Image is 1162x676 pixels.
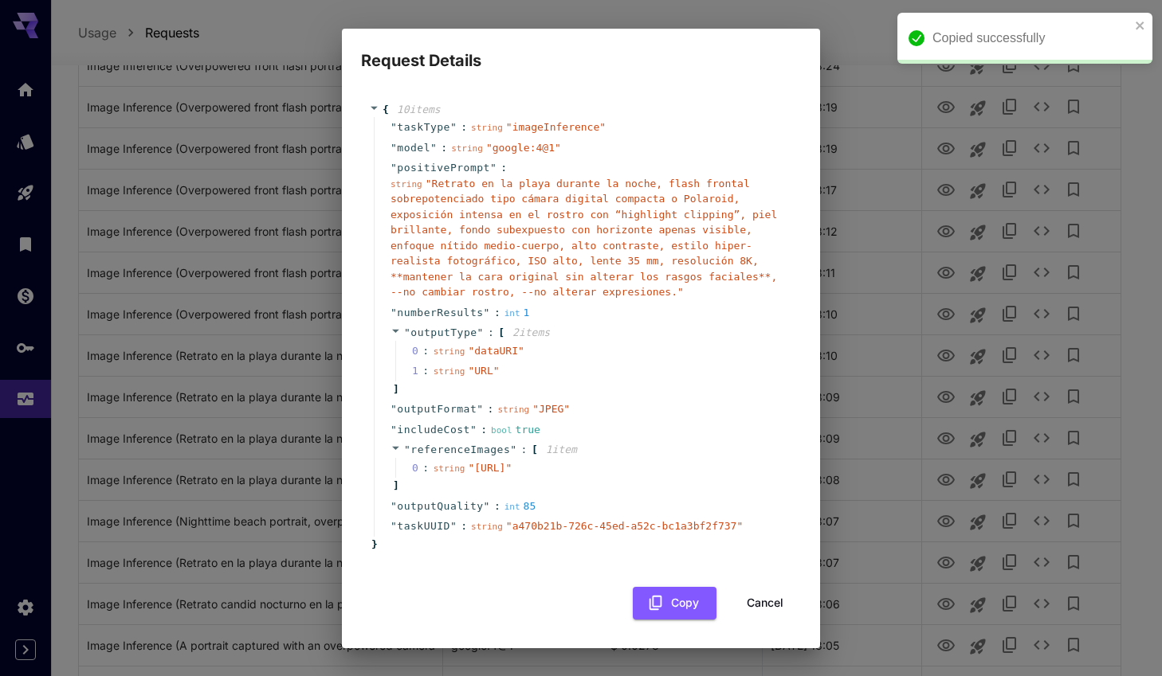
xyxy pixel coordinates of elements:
[468,345,524,357] span: " dataURI "
[488,401,494,417] span: :
[391,142,397,154] span: "
[468,365,499,377] span: " URL "
[504,305,530,321] div: 1
[471,123,503,133] span: string
[481,422,487,438] span: :
[422,363,429,379] div: :
[397,104,441,115] span: 10 item s
[504,308,520,318] span: int
[397,305,483,321] span: numberResults
[397,140,430,156] span: model
[932,29,1130,48] div: Copied successfully
[484,307,490,318] span: "
[391,500,397,512] span: "
[506,121,606,133] span: " imageInference "
[477,326,484,338] span: "
[512,326,550,338] span: 2 item s
[397,160,490,176] span: positivePrompt
[397,518,450,534] span: taskUUID
[1082,600,1162,676] iframe: Chat Widget
[510,444,516,455] span: "
[369,537,378,553] span: }
[497,404,529,415] span: string
[391,424,397,436] span: "
[397,422,470,438] span: includeCost
[412,460,434,476] span: 0
[504,502,520,512] span: int
[451,143,483,154] span: string
[391,121,397,133] span: "
[391,381,399,397] span: ]
[397,498,483,514] span: outputQuality
[470,424,477,436] span: "
[471,522,503,532] span: string
[391,478,399,494] span: ]
[404,444,410,455] span: "
[391,307,397,318] span: "
[729,587,801,619] button: Cancel
[410,444,510,455] span: referenceImages
[498,325,504,341] span: [
[404,326,410,338] span: "
[342,29,820,73] h2: Request Details
[441,140,447,156] span: :
[491,425,512,436] span: bool
[491,422,540,438] div: true
[488,325,494,341] span: :
[468,462,512,474] span: " [URL] "
[450,121,457,133] span: "
[391,162,397,174] span: "
[501,160,507,176] span: :
[383,102,389,118] span: {
[494,305,501,321] span: :
[504,498,536,514] div: 85
[391,403,397,415] span: "
[430,142,437,154] span: "
[434,366,465,377] span: string
[490,162,497,174] span: "
[397,119,450,135] span: taskType
[633,587,716,619] button: Copy
[434,463,465,474] span: string
[461,518,467,534] span: :
[422,460,429,476] div: :
[486,142,561,154] span: " google:4@1 "
[450,520,457,532] span: "
[521,442,528,458] span: :
[391,179,422,190] span: string
[506,520,743,532] span: " a470b21b-726c-45ed-a52c-bc1a3bf2f737 "
[422,343,429,359] div: :
[484,500,490,512] span: "
[461,119,467,135] span: :
[1135,19,1146,32] button: close
[391,520,397,532] span: "
[397,401,477,417] span: outputFormat
[434,346,465,357] span: string
[477,403,483,415] span: "
[410,326,477,338] span: outputType
[412,363,434,379] span: 1
[532,442,538,458] span: [
[391,178,777,299] span: " Retrato en la playa durante la noche, flash frontal sobrepotenciado tipo cámara digital compact...
[532,403,570,415] span: " JPEG "
[412,343,434,359] span: 0
[546,444,577,455] span: 1 item
[494,498,501,514] span: :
